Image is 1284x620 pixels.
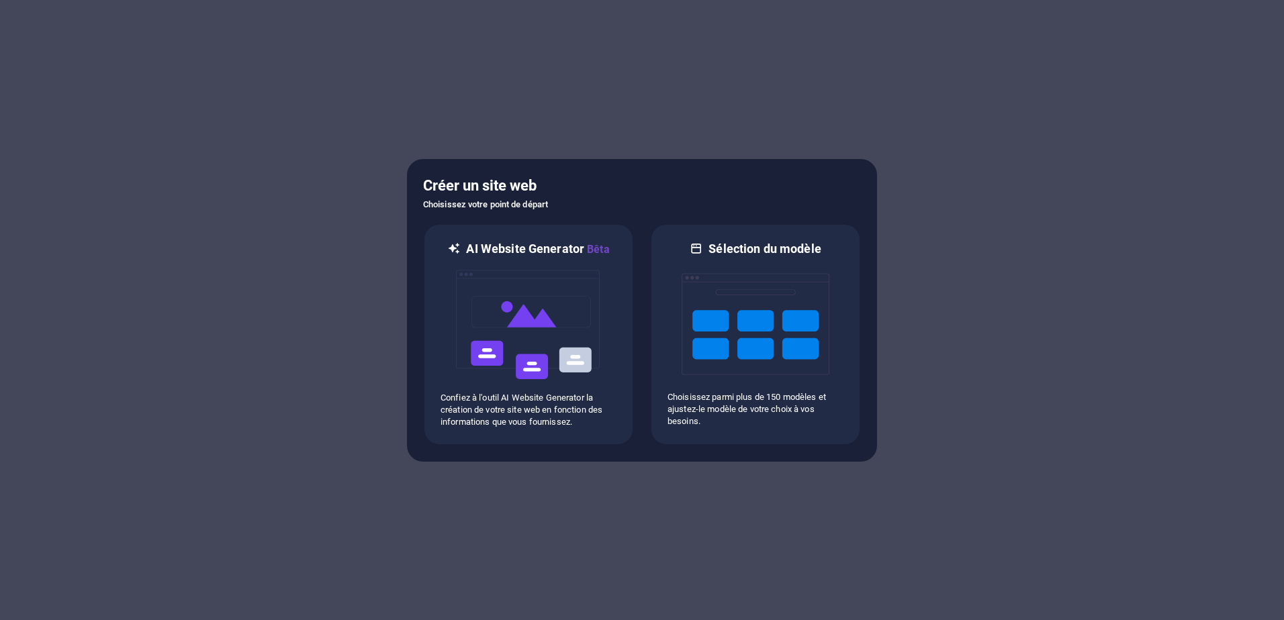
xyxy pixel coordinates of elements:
[668,391,843,427] p: Choisissez parmi plus de 150 modèles et ajustez-le modèle de votre choix à vos besoins.
[584,243,610,256] span: Bêta
[423,197,861,213] h6: Choisissez votre point de départ
[466,241,609,258] h6: AI Website Generator
[441,392,616,428] p: Confiez à l'outil AI Website Generator la création de votre site web en fonction des informations...
[455,258,602,392] img: ai
[423,223,634,446] div: AI Website GeneratorBêtaaiConfiez à l'outil AI Website Generator la création de votre site web en...
[423,175,861,197] h5: Créer un site web
[650,223,861,446] div: Sélection du modèleChoisissez parmi plus de 150 modèles et ajustez-le modèle de votre choix à vos...
[708,241,821,257] h6: Sélection du modèle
